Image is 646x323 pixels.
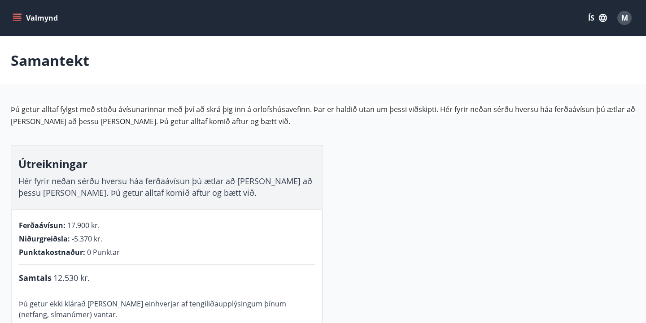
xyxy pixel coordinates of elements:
span: Hér fyrir neðan sérðu hversu háa ferðaávísun þú ætlar að [PERSON_NAME] að þessu [PERSON_NAME]. Þú... [18,176,312,198]
button: M [614,7,635,29]
span: Samtals [19,272,52,284]
button: ÍS [583,10,612,26]
button: menu [11,10,61,26]
span: Niðurgreiðsla : [19,234,70,244]
span: Þú getur alltaf fylgst með stöðu ávísunarinnar með því að skrá þig inn á orlofshúsavefinn. Þar er... [11,104,635,126]
span: 0 Punktar [87,247,120,257]
span: 17.900 kr. [67,220,100,230]
span: -5.370 kr. [72,234,102,244]
span: M [621,13,628,23]
p: Samantekt [11,51,89,70]
span: Þú getur ekki klárað [PERSON_NAME] einhverjar af tengiliðaupplýsingum þínum (netfang, símanúmer) ... [19,299,286,319]
span: Punktakostnaður : [19,247,85,257]
span: Ferðaávísun : [19,220,65,230]
h3: Útreikningar [18,156,315,172]
span: 12.530 kr. [53,272,90,284]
